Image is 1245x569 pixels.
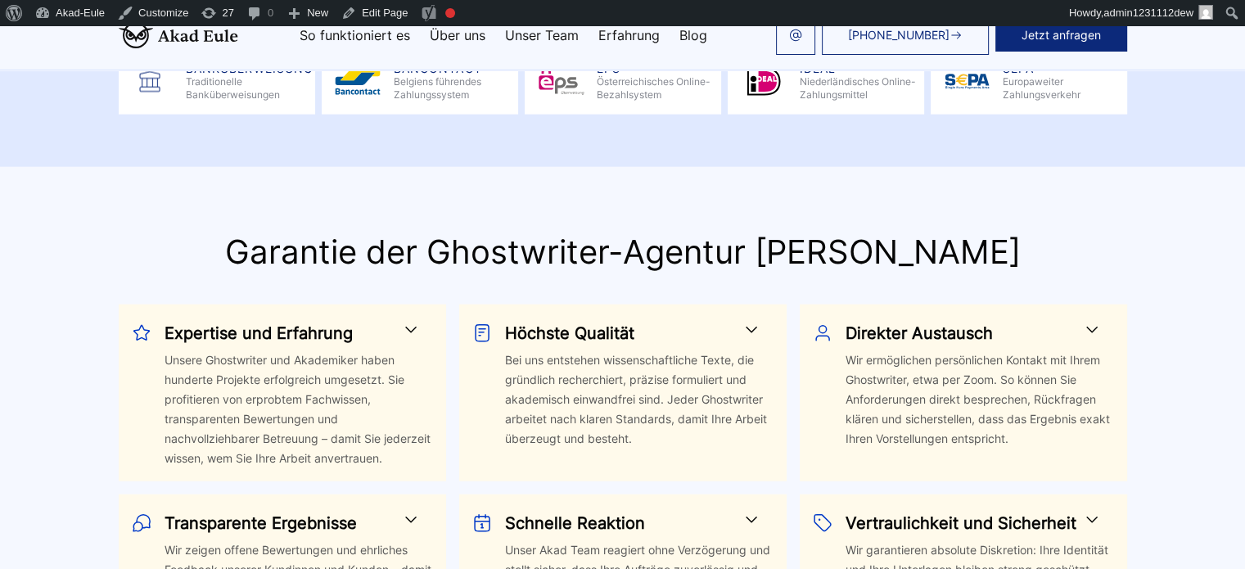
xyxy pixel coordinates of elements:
div: Bei uns entstehen wissenschaftliche Texte, die gründlich recherchiert, präzise formuliert und aka... [505,350,774,468]
span: [PHONE_NUMBER] [848,29,950,42]
span: Österreichisches Online-Bezahlsystem [597,75,715,102]
img: email [789,29,802,42]
img: Vertraulichkeit und Sicherheit [813,513,832,533]
h3: Vertraulichkeit und Sicherheit [846,510,1095,536]
div: Wir ermöglichen persönlichen Kontakt mit Ihrem Ghostwriter, etwa per Zoom. So können Sie Anforder... [846,350,1114,468]
h3: Höchste Qualität [505,320,755,346]
img: Direkter Austausch [813,323,832,343]
img: Höchste Qualität [472,323,492,343]
h3: Expertise und Erfahrung [165,320,414,346]
h2: Garantie der Ghostwriter-Agentur [PERSON_NAME] [119,233,1127,272]
a: Blog [679,29,707,42]
h3: Direkter Austausch [846,320,1095,346]
img: Schnelle Reaktion [472,513,492,533]
img: Bancontact [328,62,387,102]
img: Transparente Ergebnisse [132,513,151,533]
img: EPS [531,62,590,102]
span: Niederländisches Online-Zahlungsmittel [800,75,918,102]
span: Europaweiter Zahlungsverkehr [1003,75,1121,102]
img: iDEAL [734,62,793,102]
h3: Schnelle Reaktion [505,510,755,536]
span: Belgiens führendes Zahlungssystem [394,75,512,102]
img: logo [119,22,238,48]
a: Erfahrung [598,29,660,42]
img: Expertise und Erfahrung [132,323,151,343]
img: SEPA [937,62,996,102]
a: [PHONE_NUMBER] [822,16,989,55]
span: Traditionelle Banküberweisungen [186,75,314,102]
img: Banküberweisung [120,65,179,98]
div: Unsere Ghostwriter und Akademiker haben hunderte Projekte erfolgreich umgesetzt. Sie profitieren ... [165,350,433,468]
button: Jetzt anfragen [995,19,1127,52]
div: Focus keyphrase not set [445,8,455,18]
h3: Transparente Ergebnisse [165,510,414,536]
span: admin1231112dew [1103,7,1193,19]
a: So funktioniert es [300,29,410,42]
a: Über uns [430,29,485,42]
a: Unser Team [505,29,579,42]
